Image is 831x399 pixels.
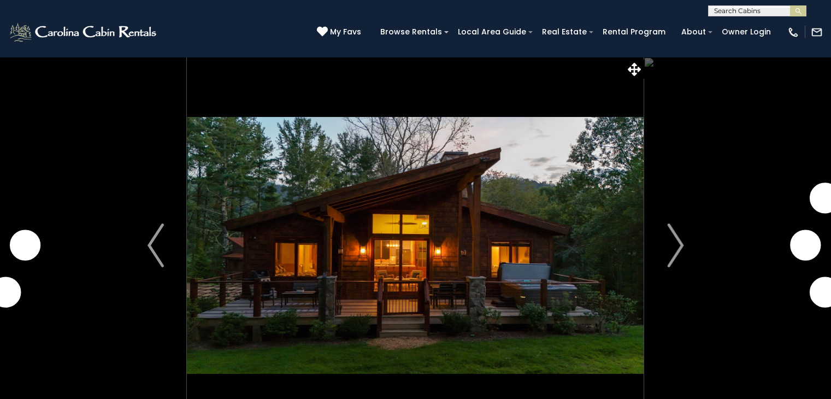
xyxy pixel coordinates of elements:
[330,26,361,38] span: My Favs
[317,26,364,38] a: My Favs
[148,224,164,267] img: arrow
[676,24,711,40] a: About
[811,26,823,38] img: mail-regular-white.png
[8,21,160,43] img: White-1-2.png
[787,26,799,38] img: phone-regular-white.png
[716,24,776,40] a: Owner Login
[597,24,671,40] a: Rental Program
[375,24,447,40] a: Browse Rentals
[667,224,683,267] img: arrow
[537,24,592,40] a: Real Estate
[452,24,532,40] a: Local Area Guide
